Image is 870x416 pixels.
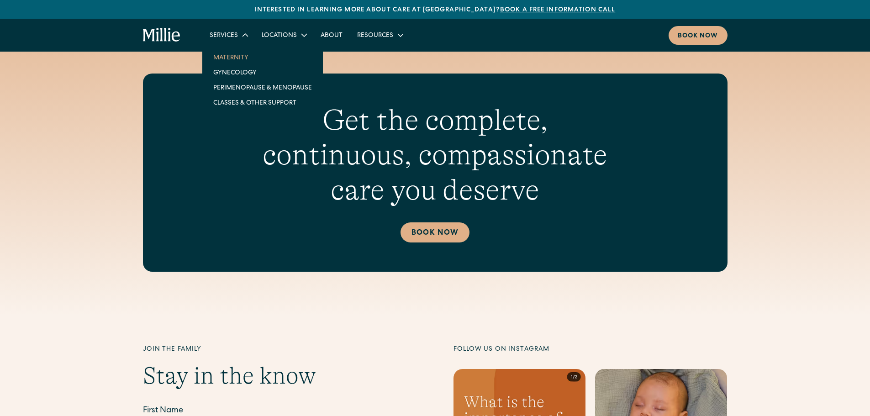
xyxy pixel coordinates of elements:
h2: Stay in the know [143,362,417,390]
div: Locations [254,27,313,42]
a: About [313,27,350,42]
a: Classes & Other Support [206,95,319,110]
a: Gynecology [206,65,319,80]
div: Locations [262,31,297,41]
a: Perimenopause & Menopause [206,80,319,95]
h2: Get the complete, continuous, compassionate care you deserve [260,103,611,208]
a: Book Now [401,222,469,242]
nav: Services [202,42,323,117]
div: Join the family [143,345,417,354]
div: Follow us on Instagram [453,345,728,354]
a: Maternity [206,50,319,65]
a: Book a free information call [500,7,615,13]
div: Services [210,31,238,41]
div: Resources [350,27,410,42]
div: Services [202,27,254,42]
a: Book now [669,26,728,45]
div: Resources [357,31,393,41]
div: Book now [678,32,718,41]
a: home [143,28,181,42]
